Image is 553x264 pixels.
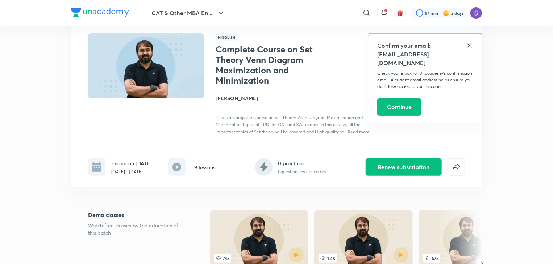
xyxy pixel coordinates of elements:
[348,129,370,135] span: Read more
[423,254,440,263] span: 678
[377,41,474,50] h5: Confirm your email:
[111,159,152,167] h6: Ended on [DATE]
[216,33,237,41] span: Hinglish
[278,159,326,167] h6: 0 practices
[377,98,421,116] button: Continue
[216,115,363,135] span: This is a Complete Course on Set Theory Venn Diagram Maximization and Minimization topics of LRDI...
[71,8,129,18] a: Company Logo
[377,70,474,90] p: Check your inbox for Unacademy’s confirmation email. A current email address helps ensure you don...
[377,50,474,67] h5: [EMAIL_ADDRESS][DOMAIN_NAME]
[88,222,187,237] p: Watch free classes by the educators of this batch
[194,163,215,171] h6: 9 lessons
[366,158,442,176] button: Renew subscription
[111,169,152,175] p: [DATE] - [DATE]
[71,8,129,17] img: Company Logo
[216,94,378,102] h4: [PERSON_NAME]
[214,254,231,263] span: 743
[448,158,465,176] button: false
[88,210,187,219] h5: Demo classes
[216,44,334,86] h1: Complete Course on Set Theory Venn Diagram Maximization and Minimization
[278,169,326,175] p: 0 questions by educators
[147,6,230,20] button: CAT & Other MBA En ...
[470,7,482,19] img: Sapara Premji
[87,33,205,99] img: Thumbnail
[442,9,450,17] img: streak
[397,10,403,16] img: avatar
[394,7,406,19] button: avatar
[319,254,337,263] span: 1.4K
